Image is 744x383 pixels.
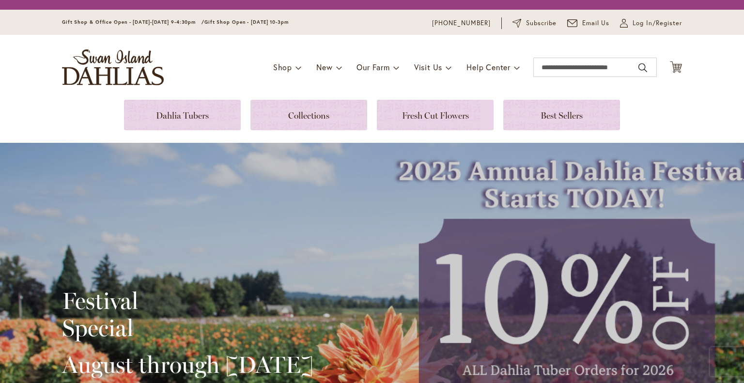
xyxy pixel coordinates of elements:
[414,62,442,72] span: Visit Us
[432,18,491,28] a: [PHONE_NUMBER]
[567,18,610,28] a: Email Us
[273,62,292,72] span: Shop
[526,18,557,28] span: Subscribe
[620,18,682,28] a: Log In/Register
[62,19,204,25] span: Gift Shop & Office Open - [DATE]-[DATE] 9-4:30pm /
[582,18,610,28] span: Email Us
[512,18,557,28] a: Subscribe
[62,49,164,85] a: store logo
[62,351,313,378] h2: August through [DATE]
[62,287,313,341] h2: Festival Special
[466,62,511,72] span: Help Center
[204,19,289,25] span: Gift Shop Open - [DATE] 10-3pm
[633,18,682,28] span: Log In/Register
[316,62,332,72] span: New
[638,60,647,76] button: Search
[356,62,389,72] span: Our Farm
